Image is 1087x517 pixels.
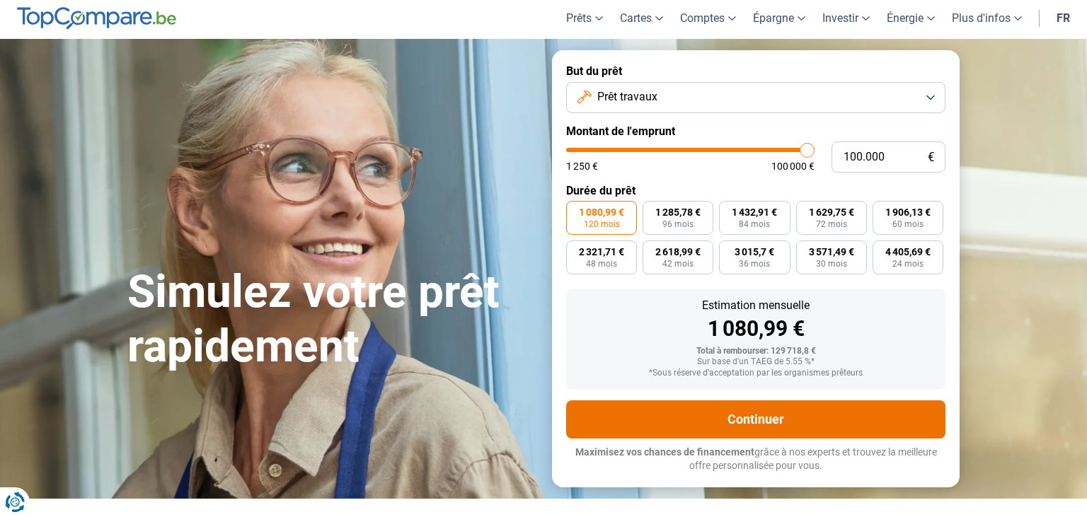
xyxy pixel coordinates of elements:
span: 2 321,71 € [579,247,624,257]
div: Sur base d'un TAEG de 5.55 %* [577,357,934,367]
label: But du prêt [566,64,945,78]
span: 2 618,99 € [655,247,701,257]
span: 1 080,99 € [579,207,624,217]
span: 72 mois [816,220,847,228]
span: Maximisez vos chances de financement [575,446,754,458]
label: Montant de l'emprunt [566,124,945,138]
span: 36 mois [739,260,770,268]
span: Prêt travaux [597,89,657,105]
button: Continuer [566,400,945,438]
div: *Sous réserve d'acceptation par les organismes prêteurs [577,368,934,378]
span: 96 mois [662,220,694,228]
span: 30 mois [816,260,847,268]
h1: Simulez votre prêt rapidement [127,265,535,374]
span: € [928,151,934,163]
span: 1 432,91 € [732,207,777,217]
span: 1 906,13 € [885,207,931,217]
span: 48 mois [586,260,617,268]
div: 1 080,99 € [577,318,934,339]
p: grâce à nos experts et trouvez la meilleure offre personnalisée pour vous. [566,446,945,473]
div: Estimation mensuelle [577,300,934,311]
span: 100 000 € [771,161,815,171]
div: Total à rembourser: 129 718,8 € [577,347,934,356]
span: 84 mois [739,220,770,228]
span: 3 015,7 € [735,247,774,257]
label: Durée du prêt [566,184,945,197]
span: 4 405,69 € [885,247,931,257]
span: 24 mois [892,260,924,268]
span: 120 mois [584,220,620,228]
span: 1 629,75 € [809,207,854,217]
span: 42 mois [662,260,694,268]
span: 3 571,49 € [809,247,854,257]
span: 60 mois [892,220,924,228]
button: Prêt travaux [566,82,945,113]
img: TopCompare [17,7,176,30]
span: 1 250 € [566,161,598,171]
span: 1 285,78 € [655,207,701,217]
